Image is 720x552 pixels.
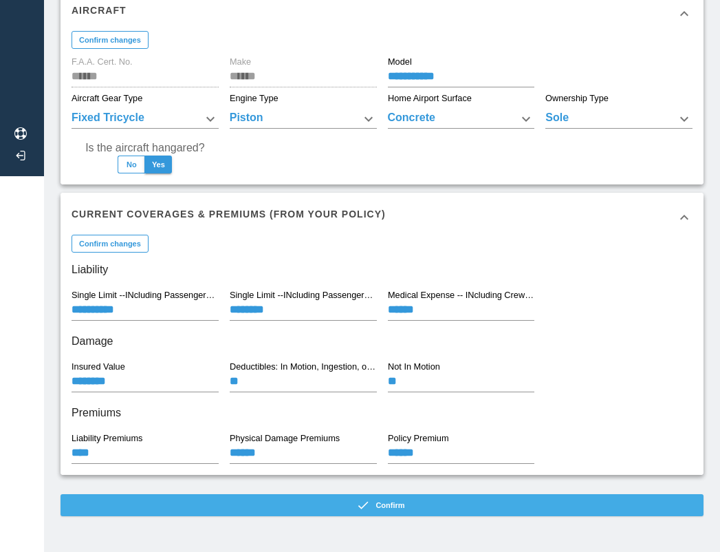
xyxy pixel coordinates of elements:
div: Sole [545,109,692,129]
label: Medical Expense -- INcluding Crew: Each Person [388,289,534,301]
label: Liability Premiums [72,432,142,445]
button: Confirm [61,494,703,516]
label: Engine Type [230,92,279,105]
label: Policy Premium [388,432,449,445]
label: Home Airport Surface [388,92,472,105]
label: Deductibles: In Motion, Ingestion, or Mooring [230,361,376,373]
label: Insured Value [72,361,125,373]
label: Model [388,56,412,68]
div: Fixed Tricycle [72,109,219,129]
label: Ownership Type [545,92,609,105]
label: Is the aircraft hangared? [85,140,204,156]
button: Confirm changes [72,235,149,253]
button: Confirm changes [72,31,149,49]
label: Aircraft Gear Type [72,92,142,105]
h6: Current Coverages & Premiums (from your policy) [72,206,386,222]
div: Current Coverages & Premiums (from your policy) [61,193,703,242]
div: Piston [230,109,377,129]
label: Single Limit --INcluding Passengers with Passenger Liability limited internally to: Each Person [230,289,376,301]
label: F.A.A. Cert. No. [72,56,133,68]
label: Make [230,56,251,68]
button: No [118,156,145,173]
div: Concrete [388,109,535,129]
h6: Premiums [72,403,692,423]
h6: Aircraft [72,3,127,18]
h6: Liability [72,260,692,279]
label: Physical Damage Premiums [230,432,340,445]
label: Not In Motion [388,361,440,373]
label: Single Limit --INcluding Passengers with Passenger Liability limited internally to: Each Occurrence [72,289,218,301]
button: Yes [144,156,172,173]
h6: Damage [72,332,692,351]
